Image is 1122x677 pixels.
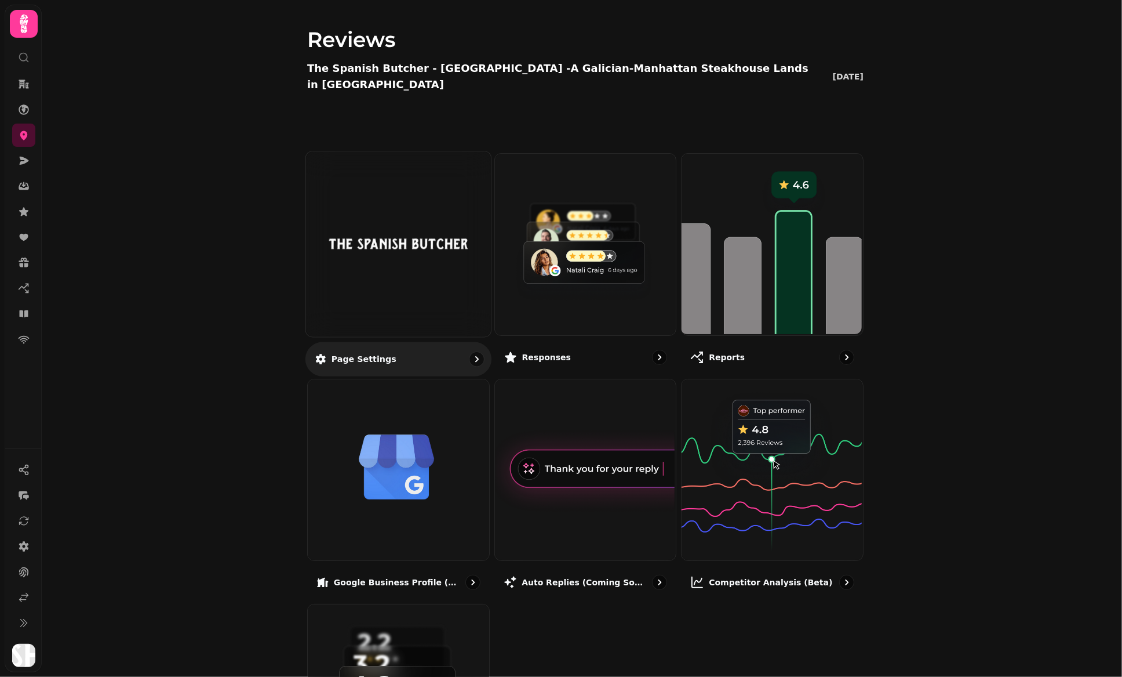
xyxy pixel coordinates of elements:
[494,379,677,600] a: Auto replies (Coming soon)Auto replies (Coming soon)
[522,577,647,588] p: Auto replies (Coming soon)
[307,378,488,560] img: Google Business Profile (Beta)
[307,379,490,600] a: Google Business Profile (Beta)Google Business Profile (Beta)
[331,353,396,365] p: Page settings
[471,353,482,365] svg: go to
[305,151,491,376] a: A Galician‑Manhattan Steakhouse Lands in EdinburghPage settings
[329,206,468,282] img: A Galician‑Manhattan Steakhouse Lands in Edinburgh
[680,378,862,560] img: Competitor analysis (Beta)
[10,644,38,667] button: User avatar
[709,577,832,588] p: Competitor analysis (Beta)
[841,577,853,588] svg: go to
[680,153,862,334] img: Reports
[307,60,830,93] p: The Spanish Butcher - [GEOGRAPHIC_DATA] - A Galician‑Manhattan Steakhouse Lands in [GEOGRAPHIC_DATA]
[12,644,35,667] img: User avatar
[841,352,853,363] svg: go to
[494,153,675,334] img: Responses
[681,379,864,600] a: Competitor analysis (Beta)Competitor analysis (Beta)
[494,153,677,374] a: ResponsesResponses
[334,577,461,588] p: Google Business Profile (Beta)
[833,71,864,82] p: [DATE]
[494,378,675,560] img: Auto replies (Coming soon)
[654,577,665,588] svg: go to
[522,352,571,363] p: Responses
[654,352,665,363] svg: go to
[467,577,479,588] svg: go to
[709,352,745,363] p: Reports
[681,153,864,374] a: ReportsReports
